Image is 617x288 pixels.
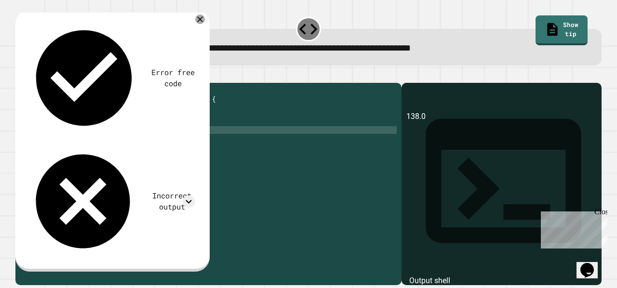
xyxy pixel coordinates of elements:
[151,67,195,89] div: Error free code
[536,15,588,46] a: Show tip
[537,208,607,249] iframe: chat widget
[406,111,597,285] div: 138.0
[577,249,607,278] iframe: chat widget
[149,190,195,212] div: Incorrect output
[4,4,67,61] div: Chat with us now!Close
